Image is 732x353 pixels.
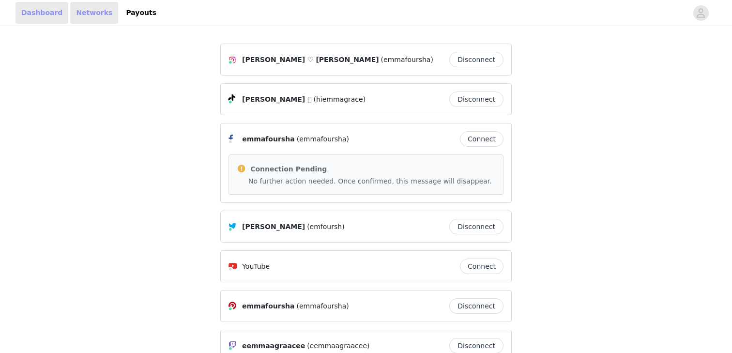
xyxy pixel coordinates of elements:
a: Networks [70,2,118,24]
span: (emmafoursha) [296,301,349,311]
span: (emfoursh) [307,222,344,232]
a: Dashboard [15,2,68,24]
div: avatar [696,5,705,21]
button: Connect [460,259,503,274]
a: Payouts [120,2,162,24]
span: [PERSON_NAME] ♡ [PERSON_NAME] [242,55,379,65]
span: [PERSON_NAME] [242,222,305,232]
p: YouTube [242,261,270,272]
span: (hiemmagrace) [313,94,366,105]
button: Disconnect [449,298,503,314]
button: Connect [460,131,503,147]
span: (eemmaagraacee) [307,341,369,351]
button: Disconnect [449,52,503,67]
span: [PERSON_NAME] 𓆉 [242,94,311,105]
p: No further action needed. Once confirmed, this message will disappear. [248,176,495,186]
span: (emmafoursha) [297,134,349,144]
button: Disconnect [449,219,503,234]
span: emmafoursha [242,301,294,311]
span: (emmafoursha) [381,55,433,65]
span: Connection Pending [250,165,327,173]
button: Disconnect [449,92,503,107]
img: Instagram Icon [229,56,236,64]
span: eemmaagraacee [242,341,305,351]
span: emmafoursha [242,134,294,144]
